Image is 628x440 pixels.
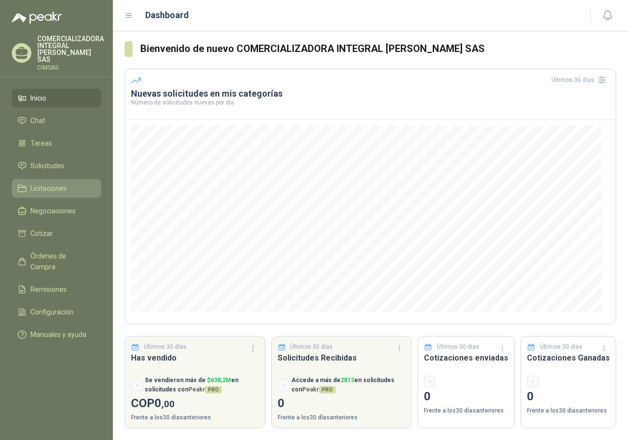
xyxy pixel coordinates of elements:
[278,352,406,364] h3: Solicitudes Recibidas
[12,89,101,107] a: Inicio
[161,398,175,410] span: ,00
[12,224,101,243] a: Cotizar
[278,413,406,422] p: Frente a los 30 días anteriores
[278,379,289,391] div: -
[424,388,508,406] p: 0
[131,413,259,422] p: Frente a los 30 días anteriores
[12,12,62,24] img: Logo peakr
[131,394,259,413] p: COP
[205,386,222,393] span: PRO
[12,156,101,175] a: Solicitudes
[437,342,479,352] p: Últimos 30 días
[424,406,508,415] p: Frente a los 30 días anteriores
[131,379,143,391] div: -
[145,8,189,22] h1: Dashboard
[140,41,617,56] h3: Bienvenido de nuevo COMERCIALIZADORA INTEGRAL [PERSON_NAME] SAS
[319,386,336,393] span: PRO
[551,72,610,88] div: Últimos 30 días
[30,329,86,340] span: Manuales y ayuda
[291,376,406,394] p: Accede a más de en solicitudes con
[131,100,610,105] p: Número de solicitudes nuevas por día
[188,386,222,393] span: Peakr
[30,93,46,104] span: Inicio
[12,247,101,276] a: Órdenes de Compra
[30,284,67,295] span: Remisiones
[424,376,436,388] div: -
[145,376,259,394] p: Se vendieron más de en solicitudes con
[12,179,101,198] a: Licitaciones
[30,251,92,272] span: Órdenes de Compra
[527,406,610,415] p: Frente a los 30 días anteriores
[155,396,175,410] span: 0
[340,377,354,384] span: 2813
[12,111,101,130] a: Chat
[12,325,101,344] a: Manuales y ayuda
[278,394,406,413] p: 0
[12,303,101,321] a: Configuración
[144,342,186,352] p: Últimos 30 días
[30,160,64,171] span: Solicitudes
[131,88,610,100] h3: Nuevas solicitudes en mis categorías
[207,377,231,384] span: $ 638,2M
[527,388,610,406] p: 0
[30,228,53,239] span: Cotizar
[37,35,104,63] p: COMERCIALIZADORA INTEGRAL [PERSON_NAME] SAS
[290,342,333,352] p: Últimos 30 días
[12,134,101,153] a: Tareas
[131,352,259,364] h3: Has vendido
[527,376,539,388] div: -
[30,307,74,317] span: Configuración
[302,386,336,393] span: Peakr
[424,352,508,364] h3: Cotizaciones enviadas
[527,352,610,364] h3: Cotizaciones Ganadas
[12,280,101,299] a: Remisiones
[12,202,101,220] a: Negociaciones
[30,138,52,149] span: Tareas
[30,206,76,216] span: Negociaciones
[540,342,582,352] p: Últimos 30 días
[30,115,45,126] span: Chat
[30,183,67,194] span: Licitaciones
[37,65,104,71] p: CIMSAS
